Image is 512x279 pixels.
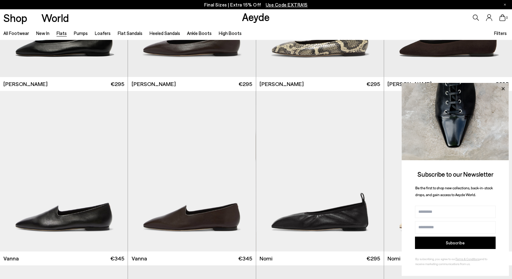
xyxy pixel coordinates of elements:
[402,83,509,160] img: ca3f721fb6ff708a270709c41d776025.jpg
[384,91,511,251] img: Nomi Ruched Flats
[74,30,88,36] a: Pumps
[415,257,455,261] span: By subscribing, you agree to our
[3,30,29,36] a: All Footwear
[387,255,400,262] span: Nomi
[260,80,304,88] span: [PERSON_NAME]
[366,255,380,262] span: €295
[41,12,69,23] a: World
[455,257,480,261] a: Terms & Conditions
[499,14,506,21] a: 0
[256,77,384,91] a: [PERSON_NAME] €295
[387,80,432,88] span: [PERSON_NAME]
[110,255,124,262] span: €345
[256,91,384,251] img: Nomi Ruched Flats
[366,80,380,88] span: €295
[384,91,511,251] div: 2 / 6
[118,30,142,36] a: Flat Sandals
[384,251,512,265] a: Nomi €295
[494,30,507,36] span: Filters
[150,30,180,36] a: Heeled Sandals
[111,80,124,88] span: €295
[128,251,256,265] a: Vanna €345
[242,10,270,23] a: Aeyde
[3,80,48,88] span: [PERSON_NAME]
[260,255,273,262] span: Nomi
[36,30,49,36] a: New In
[506,16,509,19] span: 0
[239,80,252,88] span: €295
[256,91,383,251] img: Vanna Almond-Toe Loafers
[95,30,111,36] a: Loafers
[384,77,512,91] a: [PERSON_NAME] €295
[128,91,256,251] div: 1 / 6
[238,255,252,262] span: €345
[256,91,383,251] div: 2 / 6
[256,251,384,265] a: Nomi €295
[415,237,496,249] button: Subscribe
[132,255,147,262] span: Vanna
[219,30,242,36] a: High Boots
[495,80,509,88] span: €295
[256,91,384,251] a: 6 / 6 1 / 6 2 / 6 3 / 6 4 / 6 5 / 6 6 / 6 1 / 6 Next slide Previous slide
[256,91,384,251] div: 1 / 6
[415,186,493,197] span: Be the first to shop new collections, back-in-stock drops, and gain access to Aeyde World.
[3,12,27,23] a: Shop
[417,170,493,178] span: Subscribe to our Newsletter
[204,1,308,9] p: Final Sizes | Extra 15% Off
[128,91,256,251] a: 6 / 6 1 / 6 2 / 6 3 / 6 4 / 6 5 / 6 6 / 6 1 / 6 Next slide Previous slide
[128,77,256,91] a: [PERSON_NAME] €295
[132,80,176,88] span: [PERSON_NAME]
[3,255,19,262] span: Vanna
[187,30,212,36] a: Ankle Boots
[266,2,308,7] span: Navigate to /collections/ss25-final-sizes
[57,30,67,36] a: Flats
[128,91,256,251] img: Vanna Almond-Toe Loafers
[384,91,512,251] img: Nomi Ruched Flats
